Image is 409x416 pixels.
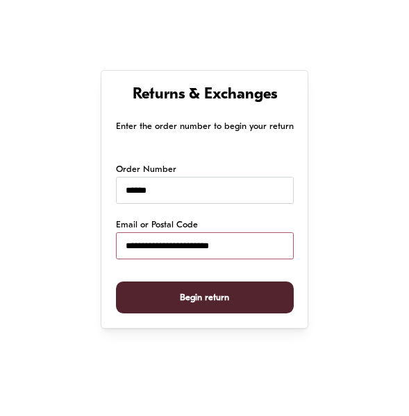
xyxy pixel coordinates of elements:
span: Begin return [180,282,229,313]
button: Begin return [116,281,294,314]
h1: Returns & Exchanges [116,85,294,105]
p: Enter the order number to begin your return [116,119,294,134]
label: Email or Postal Code [116,218,198,232]
label: Order Number [116,163,176,177]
